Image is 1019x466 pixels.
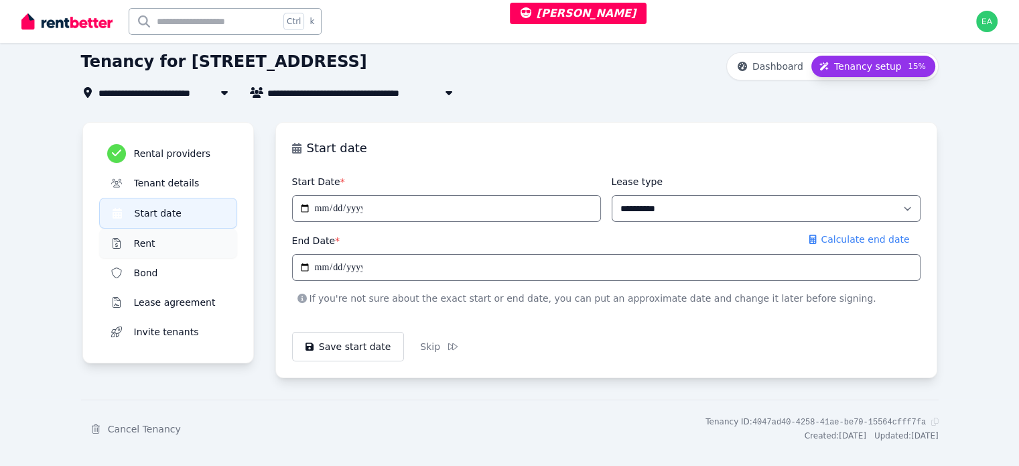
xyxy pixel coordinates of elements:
[134,296,229,309] h3: Lease agreement
[976,11,998,32] img: earl@rentbetter.com.au
[292,332,405,361] button: Save start date
[705,416,938,428] button: Tenancy ID:4047ad40-4258-41ae-be70-15564cfff7fa
[811,56,935,77] button: Tenancy setup15%
[752,60,803,73] span: Dashboard
[99,198,237,229] button: Start date
[292,292,921,305] p: If you're not sure about the exact start or end date, you can put an approximate date and change ...
[134,237,229,250] h3: Rent
[135,207,228,220] h3: Start date
[730,56,811,77] button: Dashboard
[292,235,340,246] label: End Date
[310,16,314,27] span: k
[907,61,927,72] span: 15 %
[134,176,229,190] h3: Tenant details
[81,51,367,72] h1: Tenancy for [STREET_ADDRESS]
[307,139,921,158] h3: Start date
[705,416,926,428] div: Tenancy ID:
[99,258,237,288] button: Bond
[612,176,663,187] label: Lease type
[283,13,304,30] span: Ctrl
[99,168,237,198] button: Tenant details
[134,147,229,160] h3: Rental providers
[21,11,113,32] img: RentBetter
[99,229,237,258] button: Rent
[99,288,237,317] button: Lease agreement
[874,430,939,441] span: Updated: [DATE]
[134,325,229,339] h3: Invite tenants
[805,430,866,441] span: Created: [DATE]
[99,139,237,168] button: Rental providers
[409,332,468,361] button: Skip
[292,176,345,187] label: Start Date
[521,7,636,19] span: [PERSON_NAME]
[99,317,237,347] button: Invite tenants
[834,60,902,73] span: Tenancy setup
[81,417,192,441] button: Cancel Tenancy
[134,266,229,280] h3: Bond
[807,233,909,246] button: Calculate end date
